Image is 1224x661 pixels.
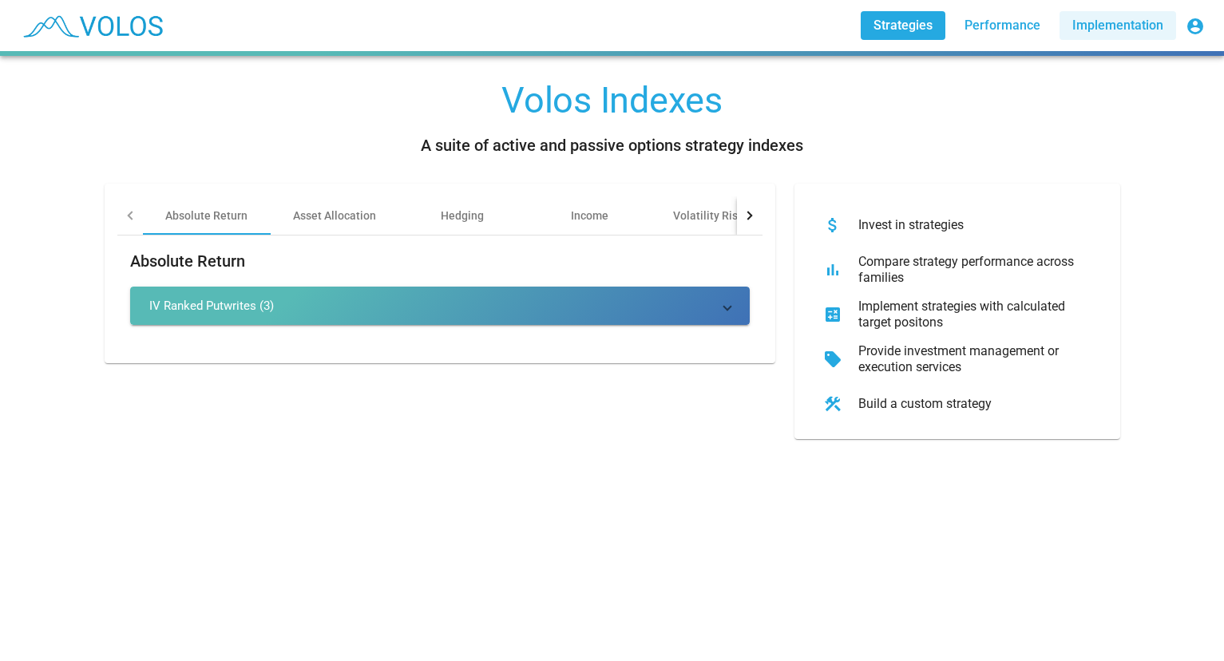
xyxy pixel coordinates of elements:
div: Build a custom strategy [846,396,1095,412]
mat-icon: account_circle [1186,17,1205,36]
div: IV Ranked Putwrites (3) [149,298,274,314]
div: A suite of active and passive options strategy indexes [421,133,803,158]
div: Implement strategies with calculated target positons [846,299,1095,330]
a: Performance [952,11,1053,40]
a: Strategies [861,11,945,40]
div: Hedging [441,208,484,224]
img: blue_transparent.png [13,6,171,46]
button: Invest in strategies [807,203,1107,247]
button: Compare strategy performance across families [807,247,1107,292]
mat-icon: sell [820,346,846,372]
div: Compare strategy performance across families [846,254,1095,286]
div: Absolute Return [165,208,248,224]
div: Volatility Risk Premia [673,208,782,224]
div: Income [571,208,608,224]
div: Volos Indexes [501,81,723,120]
button: Provide investment management or execution services [807,337,1107,382]
span: Strategies [873,18,933,33]
button: Implement strategies with calculated target positons [807,292,1107,337]
span: Performance [965,18,1040,33]
span: Implementation [1072,18,1163,33]
div: Provide investment management or execution services [846,343,1095,375]
button: Build a custom strategy [807,382,1107,426]
mat-icon: calculate [820,302,846,327]
div: Invest in strategies [846,217,1095,233]
mat-expansion-panel-header: IV Ranked Putwrites (3) [130,287,750,325]
a: Implementation [1060,11,1176,40]
mat-icon: attach_money [820,212,846,238]
div: Asset Allocation [293,208,376,224]
h2: Absolute Return [130,248,750,274]
mat-icon: bar_chart [820,257,846,283]
mat-icon: construction [820,391,846,417]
